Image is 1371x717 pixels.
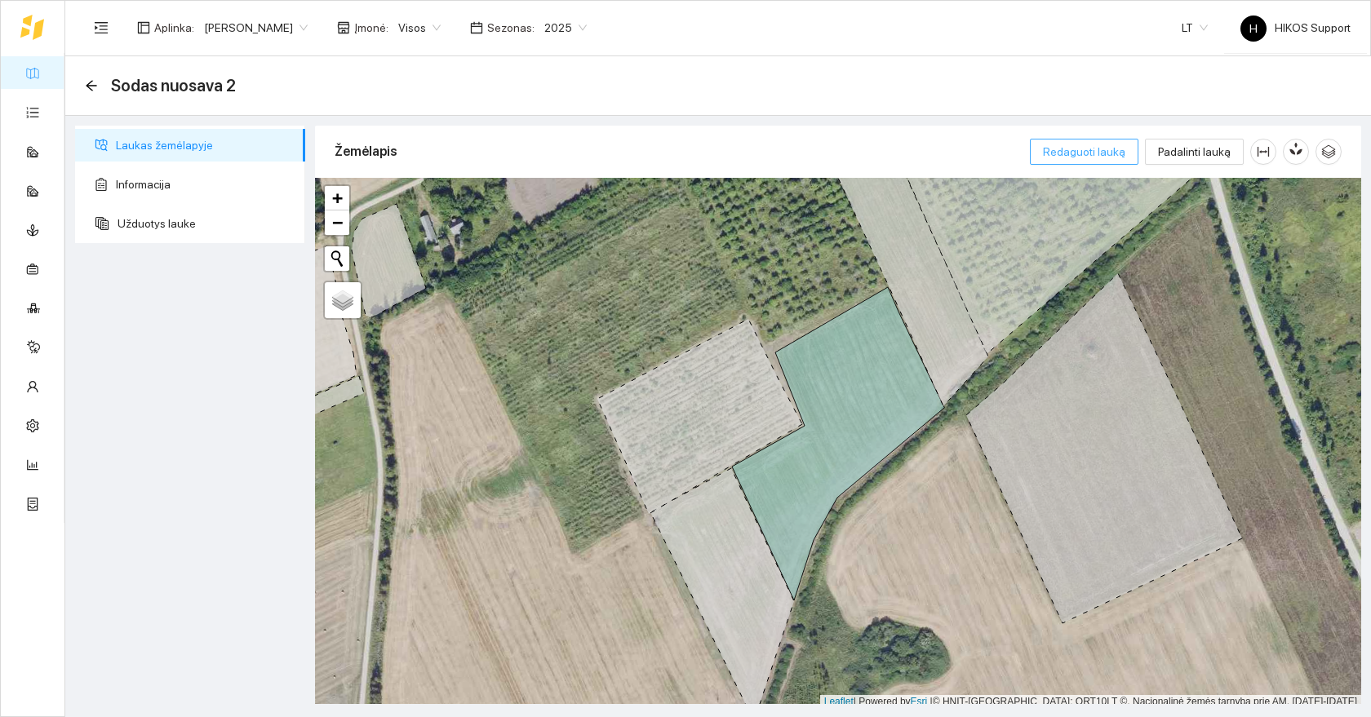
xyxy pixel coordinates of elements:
[1240,21,1351,34] span: HIKOS Support
[1182,15,1208,40] span: LT
[337,21,350,34] span: shop
[154,19,194,37] span: Aplinka :
[116,168,292,201] span: Informacija
[85,79,98,92] span: arrow-left
[85,11,118,44] button: menu-unfold
[1249,15,1258,42] span: H
[204,15,308,40] span: Paulius
[544,15,587,40] span: 2025
[1030,145,1138,158] a: Redaguoti lauką
[1145,145,1244,158] a: Padalinti lauką
[335,128,1030,175] div: Žemėlapis
[116,129,292,162] span: Laukas žemėlapyje
[824,696,854,707] a: Leaflet
[1158,143,1231,161] span: Padalinti lauką
[137,21,150,34] span: layout
[398,15,441,40] span: Visos
[1251,145,1276,158] span: column-width
[325,246,349,271] button: Initiate a new search
[1030,139,1138,165] button: Redaguoti lauką
[111,73,237,99] span: Sodas nuosava 2
[94,20,109,35] span: menu-unfold
[930,696,933,707] span: |
[325,210,349,235] a: Zoom out
[325,186,349,210] a: Zoom in
[487,19,535,37] span: Sezonas :
[1250,139,1276,165] button: column-width
[1145,139,1244,165] button: Padalinti lauką
[85,79,98,93] div: Atgal
[332,188,343,208] span: +
[470,21,483,34] span: calendar
[325,282,361,318] a: Layers
[820,695,1361,709] div: | Powered by © HNIT-[GEOGRAPHIC_DATA]; ORT10LT ©, Nacionalinė žemės tarnyba prie AM, [DATE]-[DATE]
[354,19,388,37] span: Įmonė :
[1043,143,1125,161] span: Redaguoti lauką
[911,696,928,707] a: Esri
[332,212,343,232] span: −
[118,207,292,240] span: Užduotys lauke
